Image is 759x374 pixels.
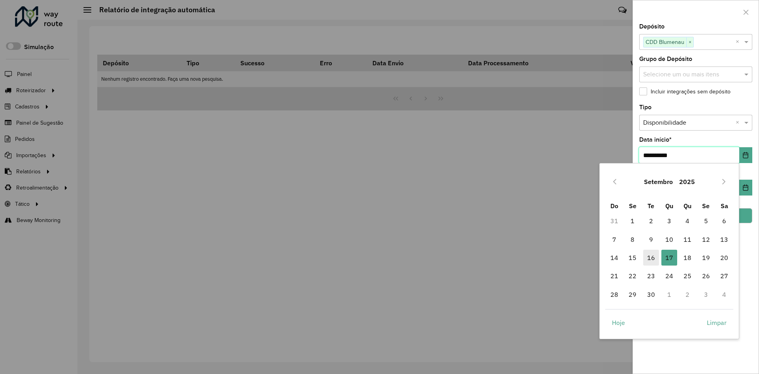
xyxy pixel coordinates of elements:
span: 29 [625,287,640,302]
label: Incluir integrações sem depósito [639,87,731,96]
span: 7 [606,232,622,247]
td: 16 [642,249,660,267]
td: 3 [660,212,678,230]
td: 3 [697,285,715,304]
span: Limpar [707,318,727,327]
span: Se [702,202,710,210]
span: 6 [716,213,732,229]
button: Choose Date [739,180,752,196]
td: 25 [678,267,697,285]
span: 25 [680,268,695,284]
td: 4 [678,212,697,230]
td: 23 [642,267,660,285]
span: 11 [680,232,695,247]
button: Limpar [700,315,733,330]
div: Choose Date [599,163,739,339]
span: Hoje [612,318,625,327]
td: 19 [697,249,715,267]
span: Te [648,202,654,210]
span: 8 [625,232,640,247]
span: 20 [716,250,732,266]
td: 17 [660,249,678,267]
td: 15 [623,249,642,267]
td: 14 [605,249,623,267]
span: 13 [716,232,732,247]
span: 12 [698,232,714,247]
span: Qu [665,202,673,210]
td: 11 [678,230,697,249]
td: 2 [642,212,660,230]
span: 4 [680,213,695,229]
span: 28 [606,287,622,302]
span: 27 [716,268,732,284]
span: 5 [698,213,714,229]
td: 21 [605,267,623,285]
td: 31 [605,212,623,230]
button: Hoje [605,315,632,330]
span: × [686,38,693,47]
span: 9 [643,232,659,247]
span: Clear all [736,37,742,47]
button: Choose Month [641,172,676,191]
td: 24 [660,267,678,285]
td: 5 [697,212,715,230]
button: Next Month [717,175,730,188]
button: Previous Month [608,175,621,188]
td: 27 [715,267,733,285]
span: 15 [625,250,640,266]
span: 2 [643,213,659,229]
td: 28 [605,285,623,304]
span: 22 [625,268,640,284]
td: 6 [715,212,733,230]
label: Grupo de Depósito [639,54,692,64]
button: Choose Date [739,147,752,163]
td: 20 [715,249,733,267]
span: Qu [683,202,691,210]
span: 16 [643,250,659,266]
td: 30 [642,285,660,304]
span: 3 [661,213,677,229]
span: 19 [698,250,714,266]
span: Se [629,202,636,210]
label: Depósito [639,22,665,31]
span: 24 [661,268,677,284]
span: CDD Blumenau [644,37,686,47]
span: Sa [721,202,728,210]
td: 7 [605,230,623,249]
td: 1 [660,285,678,304]
td: 18 [678,249,697,267]
span: 30 [643,287,659,302]
td: 1 [623,212,642,230]
span: 17 [661,250,677,266]
span: Clear all [736,118,742,127]
td: 12 [697,230,715,249]
td: 2 [678,285,697,304]
span: 14 [606,250,622,266]
span: 1 [625,213,640,229]
span: 18 [680,250,695,266]
td: 10 [660,230,678,249]
td: 22 [623,267,642,285]
span: 10 [661,232,677,247]
span: 21 [606,268,622,284]
span: 26 [698,268,714,284]
button: Choose Year [676,172,698,191]
td: 9 [642,230,660,249]
span: Do [610,202,618,210]
td: 26 [697,267,715,285]
label: Tipo [639,103,651,112]
td: 8 [623,230,642,249]
span: 23 [643,268,659,284]
td: 4 [715,285,733,304]
label: Data início [639,135,672,144]
td: 29 [623,285,642,304]
td: 13 [715,230,733,249]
